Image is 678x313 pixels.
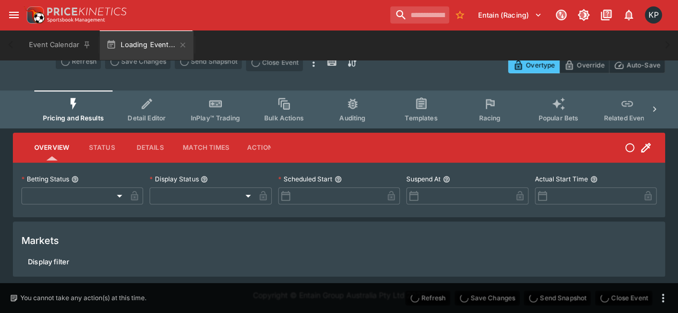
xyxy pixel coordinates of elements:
[339,114,366,122] span: Auditing
[538,114,578,122] span: Popular Bets
[604,114,650,122] span: Related Events
[20,293,146,303] p: You cannot take any action(s) at this time.
[405,114,437,122] span: Templates
[597,5,616,25] button: Documentation
[307,54,320,71] button: more
[590,175,598,183] button: Actual Start Time
[334,175,342,183] button: Scheduled Start
[200,175,208,183] button: Display Status
[508,57,560,73] button: Overtype
[645,6,662,24] div: Kedar Pandit
[390,6,449,24] input: search
[4,5,24,25] button: open drawer
[479,114,501,122] span: Racing
[642,3,665,27] button: Kedar Pandit
[577,59,604,71] p: Override
[443,175,450,183] button: Suspend At
[24,4,45,26] img: PriceKinetics Logo
[406,174,441,184] p: Suspend At
[21,234,59,247] h5: Markets
[126,135,174,161] button: Details
[128,114,166,122] span: Detail Editor
[43,114,104,122] span: Pricing and Results
[451,6,468,24] button: No Bookmarks
[21,253,76,270] button: Display filter
[508,57,665,73] div: Start From
[264,114,304,122] span: Bulk Actions
[619,5,638,25] button: Notifications
[23,30,98,60] button: Event Calendar
[609,57,665,73] button: Auto-Save
[472,6,548,24] button: Select Tenant
[238,135,286,161] button: Actions
[47,7,126,16] img: PriceKinetics
[21,174,69,184] p: Betting Status
[34,90,644,128] div: Event type filters
[71,175,79,183] button: Betting Status
[47,18,105,22] img: Sportsbook Management
[535,174,588,184] p: Actual Start Time
[78,135,126,161] button: Status
[574,5,593,25] button: Toggle light/dark mode
[191,114,240,122] span: InPlay™ Trading
[100,30,193,60] button: Loading Event...
[26,135,78,161] button: Overview
[150,174,198,184] p: Display Status
[627,59,660,71] p: Auto-Save
[552,5,571,25] button: Connected to PK
[174,135,238,161] button: Match Times
[657,292,669,304] button: more
[278,174,332,184] p: Scheduled Start
[559,57,609,73] button: Override
[526,59,555,71] p: Overtype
